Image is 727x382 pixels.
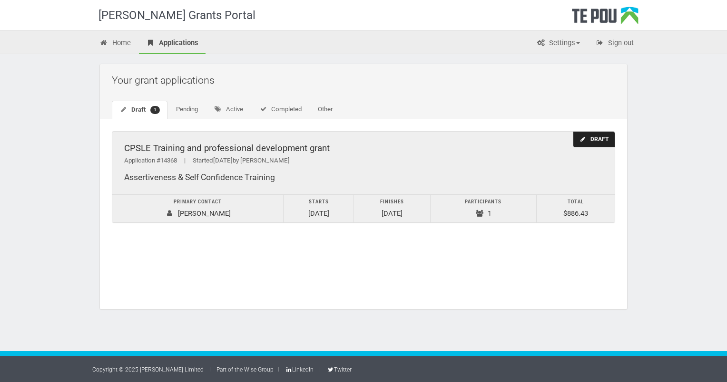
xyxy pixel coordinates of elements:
a: Other [310,101,340,119]
div: Assertiveness & Self Confidence Training [124,172,603,182]
span: 1 [150,106,160,114]
div: Total [541,197,610,207]
div: Application #14368 Started by [PERSON_NAME] [124,156,603,166]
div: Draft [573,132,615,147]
span: [DATE] [213,157,233,164]
td: 1 [431,194,537,222]
a: Copyright © 2025 [PERSON_NAME] Limited [92,366,204,373]
a: Applications [139,33,206,54]
div: Te Pou Logo [572,7,639,30]
a: Settings [529,33,587,54]
a: Home [92,33,138,54]
div: CPSLE Training and professional development grant [124,143,603,153]
a: Twitter [326,366,351,373]
td: [DATE] [284,194,354,222]
span: | [177,157,193,164]
a: Pending [168,101,206,119]
div: Finishes [359,197,425,207]
a: Sign out [588,33,641,54]
div: Participants [435,197,531,207]
div: Starts [288,197,349,207]
td: [PERSON_NAME] [112,194,284,222]
a: LinkedIn [285,366,314,373]
a: Active [206,101,251,119]
a: Draft [112,101,167,119]
div: Primary contact [117,197,278,207]
a: Part of the Wise Group [216,366,274,373]
td: [DATE] [354,194,430,222]
h2: Your grant applications [112,69,620,91]
a: Completed [252,101,309,119]
td: $886.43 [536,194,615,222]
